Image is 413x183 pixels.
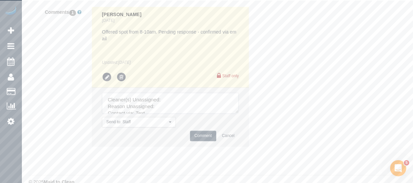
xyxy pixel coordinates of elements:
[69,10,76,16] span: 1
[190,131,216,141] button: Comment
[118,60,130,65] span: Sep 16, 2025 09:53
[102,117,176,127] button: Send to: Staff
[390,160,406,176] iframe: Intercom live chat
[404,160,409,166] span: 5
[102,60,131,65] em: Updated:
[4,7,17,16] img: Automaid Logo
[222,74,239,78] small: Staff only
[102,29,239,42] pre: Offered spot from 8-10am. Pending response - confirmed via email
[106,119,167,125] span: Send to: Staff
[24,6,86,15] label: Comments
[102,18,114,23] a: [DATE]
[102,12,141,17] span: [PERSON_NAME]
[218,131,239,141] button: Cancel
